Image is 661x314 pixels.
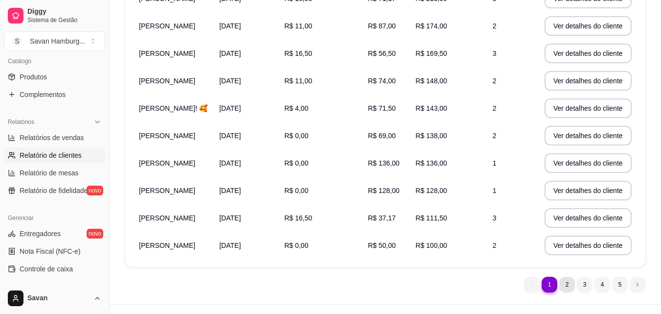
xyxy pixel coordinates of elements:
span: R$ 174,00 [415,22,447,30]
button: Ver detalhes do cliente [545,71,632,91]
span: Relatórios [8,118,34,126]
span: R$ 100,00 [415,242,447,249]
span: R$ 71,50 [368,104,396,112]
span: R$ 128,00 [415,187,447,194]
span: R$ 16,50 [284,49,312,57]
span: R$ 74,00 [368,77,396,85]
span: Sistema de Gestão [27,16,101,24]
span: 2 [493,132,497,140]
li: pagination item 5 [612,277,628,292]
button: Ver detalhes do cliente [545,181,632,200]
span: R$ 11,00 [284,22,312,30]
a: DiggySistema de Gestão [4,4,105,27]
span: R$ 0,00 [284,159,308,167]
span: [PERSON_NAME] [139,49,195,57]
span: R$ 0,00 [284,132,308,140]
span: [PERSON_NAME] [139,214,195,222]
button: Ver detalhes do cliente [545,208,632,228]
span: [PERSON_NAME] [139,77,195,85]
span: R$ 87,00 [368,22,396,30]
span: R$ 0,00 [284,187,308,194]
span: [DATE] [219,77,241,85]
span: [DATE] [219,104,241,112]
div: Savan Hamburg ... [30,36,85,46]
button: Ver detalhes do cliente [545,236,632,255]
button: Ver detalhes do cliente [545,44,632,63]
a: Controle de fiado [4,279,105,294]
span: [PERSON_NAME]! 🥰 [139,104,207,112]
span: [PERSON_NAME] [139,187,195,194]
span: R$ 136,00 [415,159,447,167]
button: Ver detalhes do cliente [545,98,632,118]
li: pagination item 2 [559,277,575,292]
span: Produtos [20,72,47,82]
span: R$ 169,50 [415,49,447,57]
span: R$ 56,50 [368,49,396,57]
span: R$ 111,50 [415,214,447,222]
span: R$ 148,00 [415,77,447,85]
span: Savan [27,294,90,303]
a: Relatório de mesas [4,165,105,181]
a: Relatório de fidelidadenovo [4,183,105,198]
span: Complementos [20,90,66,99]
span: 2 [493,104,497,112]
span: Controle de fiado [20,282,72,291]
span: [PERSON_NAME] [139,132,195,140]
a: Controle de caixa [4,261,105,277]
span: [PERSON_NAME] [139,242,195,249]
span: R$ 128,00 [368,187,400,194]
a: Entregadoresnovo [4,226,105,242]
button: Ver detalhes do cliente [545,16,632,36]
span: Relatório de mesas [20,168,79,178]
span: 2 [493,242,497,249]
nav: pagination navigation [519,272,650,297]
span: R$ 37,17 [368,214,396,222]
li: pagination item 1 active [542,277,557,292]
li: pagination item 4 [594,277,610,292]
a: Complementos [4,87,105,102]
a: Relatório de clientes [4,147,105,163]
div: Catálogo [4,53,105,69]
span: Relatório de clientes [20,150,82,160]
a: Nota Fiscal (NFC-e) [4,243,105,259]
span: R$ 69,00 [368,132,396,140]
span: S [12,36,22,46]
span: R$ 4,00 [284,104,308,112]
a: Relatórios de vendas [4,130,105,145]
div: Gerenciar [4,210,105,226]
span: [DATE] [219,214,241,222]
span: R$ 16,50 [284,214,312,222]
span: Controle de caixa [20,264,73,274]
span: R$ 0,00 [284,242,308,249]
span: Relatório de fidelidade [20,186,88,195]
li: pagination item 3 [577,277,593,292]
span: R$ 50,00 [368,242,396,249]
span: [PERSON_NAME] [139,22,195,30]
span: [DATE] [219,242,241,249]
span: 3 [493,214,497,222]
span: 1 [493,187,497,194]
span: [DATE] [219,49,241,57]
span: R$ 136,00 [368,159,400,167]
span: Relatórios de vendas [20,133,84,143]
button: Ver detalhes do cliente [545,126,632,145]
span: [DATE] [219,187,241,194]
span: R$ 138,00 [415,132,447,140]
span: [PERSON_NAME] [139,159,195,167]
span: Entregadores [20,229,61,239]
span: 1 [493,159,497,167]
span: Nota Fiscal (NFC-e) [20,246,80,256]
span: [DATE] [219,159,241,167]
span: 3 [493,49,497,57]
span: 2 [493,22,497,30]
span: 2 [493,77,497,85]
span: [DATE] [219,22,241,30]
button: Select a team [4,31,105,51]
a: Produtos [4,69,105,85]
button: Savan [4,287,105,310]
span: [DATE] [219,132,241,140]
button: Ver detalhes do cliente [545,153,632,173]
span: R$ 143,00 [415,104,447,112]
span: Diggy [27,7,101,16]
span: R$ 11,00 [284,77,312,85]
